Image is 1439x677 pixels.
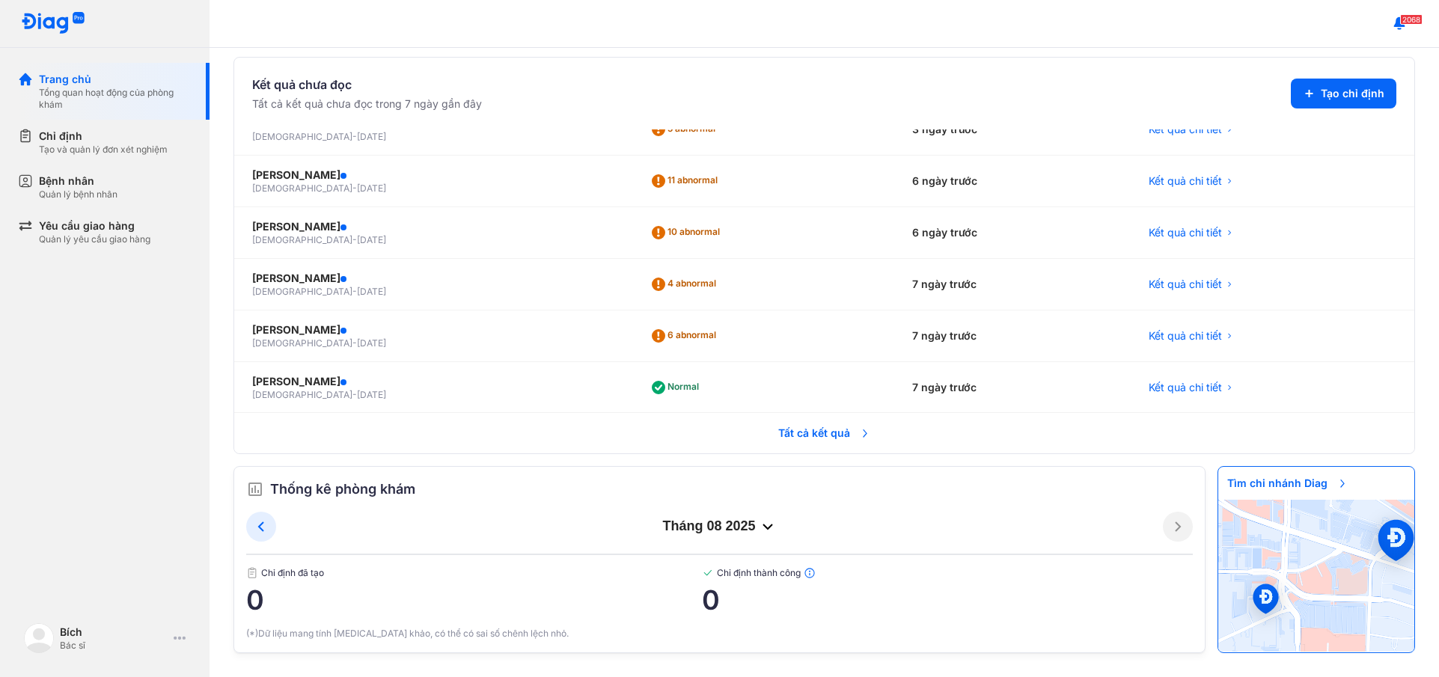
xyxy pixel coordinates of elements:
[276,518,1163,536] div: tháng 08 2025
[246,567,258,579] img: document.50c4cfd0.svg
[1149,380,1222,395] span: Kết quả chi tiết
[894,104,1131,156] div: 3 ngày trước
[894,259,1131,310] div: 7 ngày trước
[246,585,702,615] span: 0
[252,271,614,286] div: [PERSON_NAME]
[650,169,724,193] div: 11 abnormal
[357,183,386,194] span: [DATE]
[1291,79,1396,108] button: Tạo chỉ định
[1321,86,1384,101] span: Tạo chỉ định
[894,156,1131,207] div: 6 ngày trước
[252,219,614,234] div: [PERSON_NAME]
[39,174,117,189] div: Bệnh nhân
[1149,225,1222,240] span: Kết quả chi tiết
[894,362,1131,414] div: 7 ngày trước
[650,324,722,348] div: 6 abnormal
[352,337,357,349] span: -
[39,87,192,111] div: Tổng quan hoạt động của phòng khám
[252,286,352,297] span: [DEMOGRAPHIC_DATA]
[60,625,168,640] div: Bích
[1400,14,1423,25] span: 2068
[357,234,386,245] span: [DATE]
[252,131,352,142] span: [DEMOGRAPHIC_DATA]
[39,129,168,144] div: Chỉ định
[252,322,614,337] div: [PERSON_NAME]
[39,144,168,156] div: Tạo và quản lý đơn xét nghiệm
[352,131,357,142] span: -
[352,389,357,400] span: -
[1149,328,1222,343] span: Kết quả chi tiết
[39,218,150,233] div: Yêu cầu giao hàng
[702,567,714,579] img: checked-green.01cc79e0.svg
[1149,277,1222,292] span: Kết quả chi tiết
[252,374,614,389] div: [PERSON_NAME]
[252,168,614,183] div: [PERSON_NAME]
[352,183,357,194] span: -
[650,272,722,296] div: 4 abnormal
[357,131,386,142] span: [DATE]
[352,286,357,297] span: -
[24,623,54,653] img: logo
[1149,122,1222,137] span: Kết quả chi tiết
[769,417,880,450] span: Tất cả kết quả
[1149,174,1222,189] span: Kết quả chi tiết
[650,376,705,399] div: Normal
[650,221,726,245] div: 10 abnormal
[1218,467,1357,500] span: Tìm chi nhánh Diag
[246,480,264,498] img: order.5a6da16c.svg
[894,207,1131,259] div: 6 ngày trước
[252,337,352,349] span: [DEMOGRAPHIC_DATA]
[357,337,386,349] span: [DATE]
[39,72,192,87] div: Trang chủ
[39,233,150,245] div: Quản lý yêu cầu giao hàng
[252,389,352,400] span: [DEMOGRAPHIC_DATA]
[352,234,357,245] span: -
[702,585,1194,615] span: 0
[804,567,816,579] img: info.7e716105.svg
[246,627,1193,640] div: (*)Dữ liệu mang tính [MEDICAL_DATA] khảo, có thể có sai số chênh lệch nhỏ.
[252,234,352,245] span: [DEMOGRAPHIC_DATA]
[39,189,117,200] div: Quản lý bệnh nhân
[252,76,482,94] div: Kết quả chưa đọc
[894,310,1131,362] div: 7 ngày trước
[270,479,415,500] span: Thống kê phòng khám
[252,97,482,111] div: Tất cả kết quả chưa đọc trong 7 ngày gần đây
[246,567,702,579] span: Chỉ định đã tạo
[357,286,386,297] span: [DATE]
[357,389,386,400] span: [DATE]
[650,117,721,141] div: 5 abnormal
[702,567,1194,579] span: Chỉ định thành công
[252,183,352,194] span: [DEMOGRAPHIC_DATA]
[60,640,168,652] div: Bác sĩ
[21,12,85,35] img: logo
